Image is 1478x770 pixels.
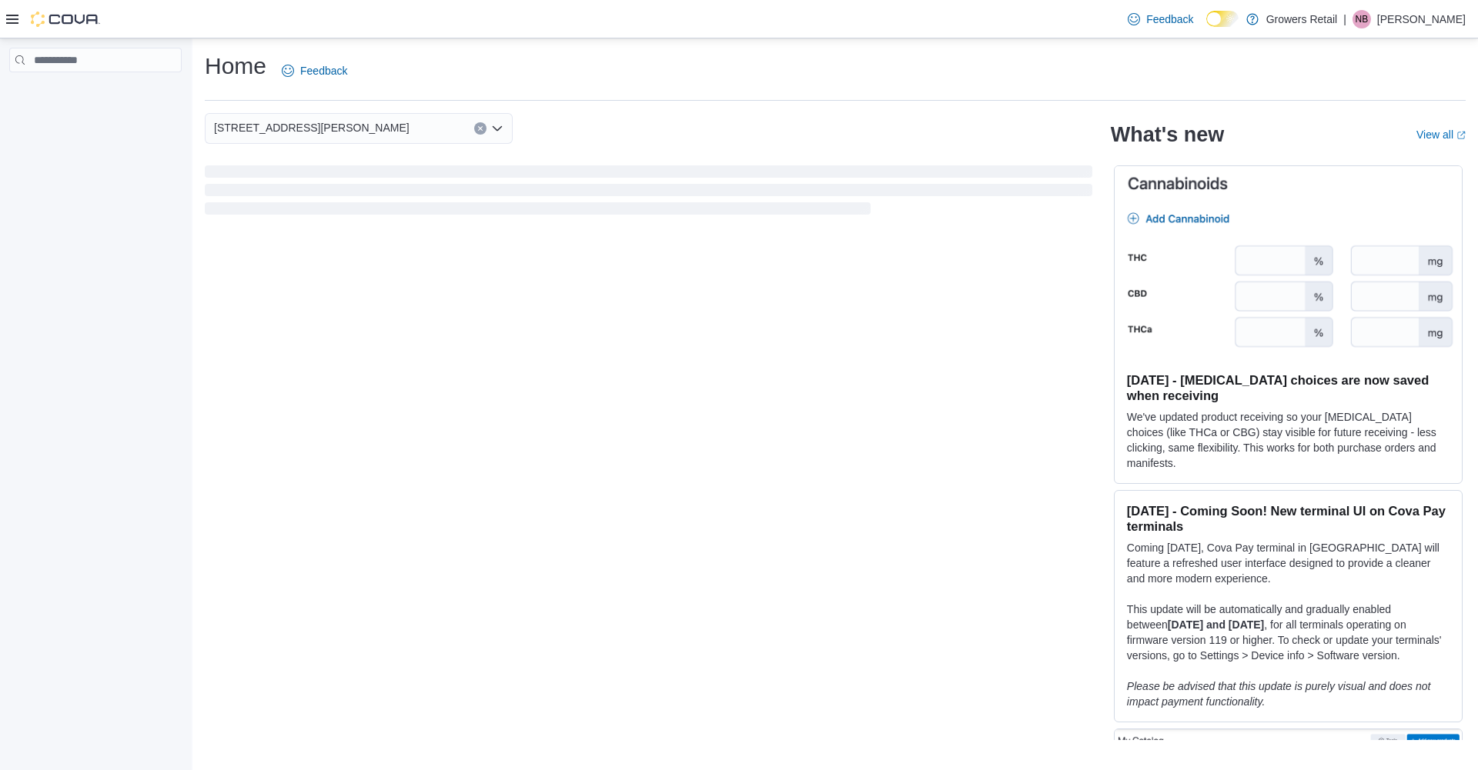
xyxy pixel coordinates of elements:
p: This update will be automatically and gradually enabled between , for all terminals operating on ... [1127,602,1450,663]
p: | [1343,10,1346,28]
span: Loading [205,168,1092,218]
nav: Complex example [9,75,182,112]
p: Growers Retail [1266,10,1338,28]
svg: External link [1456,131,1466,140]
strong: [DATE] and [DATE] [1168,618,1264,631]
h3: [DATE] - [MEDICAL_DATA] choices are now saved when receiving [1127,372,1450,403]
h1: Home [205,51,266,82]
div: Noelle Bernabe [1353,10,1371,28]
button: Open list of options [491,122,503,135]
input: Dark Mode [1206,11,1239,27]
h2: What's new [1111,122,1224,147]
a: Feedback [1122,4,1199,35]
p: We've updated product receiving so your [MEDICAL_DATA] choices (like THCa or CBG) stay visible fo... [1127,409,1450,471]
span: Feedback [300,63,347,78]
p: [PERSON_NAME] [1377,10,1466,28]
span: NB [1356,10,1369,28]
button: Clear input [474,122,487,135]
a: Feedback [276,55,353,86]
h3: [DATE] - Coming Soon! New terminal UI on Cova Pay terminals [1127,503,1450,534]
p: Coming [DATE], Cova Pay terminal in [GEOGRAPHIC_DATA] will feature a refreshed user interface des... [1127,540,1450,586]
img: Cova [31,12,100,27]
em: Please be advised that this update is purely visual and does not impact payment functionality. [1127,680,1431,708]
span: [STREET_ADDRESS][PERSON_NAME] [214,118,410,137]
a: View allExternal link [1416,128,1466,141]
span: Dark Mode [1206,27,1207,28]
span: Feedback [1146,12,1193,27]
